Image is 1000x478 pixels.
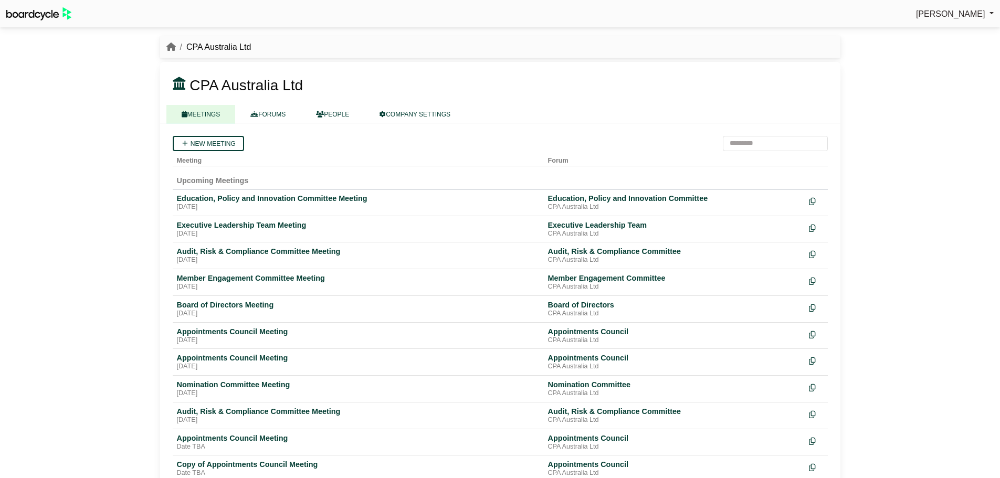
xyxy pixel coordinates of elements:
th: Forum [544,151,805,166]
a: Audit, Risk & Compliance Committee CPA Australia Ltd [548,407,801,424]
div: CPA Australia Ltd [548,310,801,318]
div: Education, Policy and Innovation Committee Meeting [177,194,540,203]
div: Date TBA [177,469,540,477]
div: Make a copy [809,380,824,394]
div: [DATE] [177,310,540,318]
img: BoardcycleBlackGreen-aaafeed430059cb809a45853b8cf6d952af9d84e6e89e1f1685b34bfd5cb7d64.svg [6,7,71,20]
div: Copy of Appointments Council Meeting [177,460,540,469]
div: Appointments Council [548,327,801,336]
div: Make a copy [809,327,824,341]
a: FORUMS [235,105,301,123]
div: CPA Australia Ltd [548,416,801,424]
div: CPA Australia Ltd [548,443,801,451]
a: Board of Directors Meeting [DATE] [177,300,540,318]
div: Member Engagement Committee Meeting [177,273,540,283]
div: Make a copy [809,433,824,448]
span: [PERSON_NAME] [916,9,985,18]
a: Board of Directors CPA Australia Ltd [548,300,801,318]
a: Audit, Risk & Compliance Committee Meeting [DATE] [177,247,540,264]
div: Executive Leadership Team [548,220,801,230]
div: Appointments Council [548,460,801,469]
div: Member Engagement Committee [548,273,801,283]
nav: breadcrumb [166,40,251,54]
a: Executive Leadership Team CPA Australia Ltd [548,220,801,238]
div: Make a copy [809,460,824,474]
div: Appointments Council Meeting [177,327,540,336]
div: Make a copy [809,273,824,288]
a: New meeting [173,136,244,151]
div: CPA Australia Ltd [548,469,801,477]
div: Make a copy [809,247,824,261]
a: Member Engagement Committee CPA Australia Ltd [548,273,801,291]
li: CPA Australia Ltd [176,40,251,54]
a: COMPANY SETTINGS [364,105,466,123]
div: [DATE] [177,256,540,264]
div: CPA Australia Ltd [548,256,801,264]
a: [PERSON_NAME] [916,7,994,21]
div: CPA Australia Ltd [548,203,801,211]
div: Audit, Risk & Compliance Committee [548,247,801,256]
a: Audit, Risk & Compliance Committee Meeting [DATE] [177,407,540,424]
a: MEETINGS [166,105,236,123]
div: Board of Directors Meeting [177,300,540,310]
a: Member Engagement Committee Meeting [DATE] [177,273,540,291]
a: Nomination Committee Meeting [DATE] [177,380,540,398]
td: Upcoming Meetings [173,166,828,189]
div: [DATE] [177,283,540,291]
th: Meeting [173,151,544,166]
a: Appointments Council Meeting Date TBA [177,433,540,451]
div: Appointments Council [548,433,801,443]
span: CPA Australia Ltd [190,77,303,93]
div: Board of Directors [548,300,801,310]
div: Nomination Committee [548,380,801,389]
div: Nomination Committee Meeting [177,380,540,389]
a: Audit, Risk & Compliance Committee CPA Australia Ltd [548,247,801,264]
div: [DATE] [177,363,540,371]
div: CPA Australia Ltd [548,363,801,371]
a: Appointments Council Meeting [DATE] [177,353,540,371]
div: Date TBA [177,443,540,451]
a: Appointments Council CPA Australia Ltd [548,433,801,451]
div: Executive Leadership Team Meeting [177,220,540,230]
a: Appointments Council CPA Australia Ltd [548,327,801,345]
a: Executive Leadership Team Meeting [DATE] [177,220,540,238]
a: Appointments Council Meeting [DATE] [177,327,540,345]
div: Make a copy [809,407,824,421]
a: Copy of Appointments Council Meeting Date TBA [177,460,540,477]
a: PEOPLE [301,105,364,123]
div: Education, Policy and Innovation Committee [548,194,801,203]
div: Audit, Risk & Compliance Committee Meeting [177,407,540,416]
a: Education, Policy and Innovation Committee CPA Australia Ltd [548,194,801,211]
a: Education, Policy and Innovation Committee Meeting [DATE] [177,194,540,211]
div: Make a copy [809,353,824,367]
div: Appointments Council Meeting [177,433,540,443]
a: Appointments Council CPA Australia Ltd [548,353,801,371]
div: Make a copy [809,220,824,235]
div: CPA Australia Ltd [548,336,801,345]
div: CPA Australia Ltd [548,230,801,238]
div: Audit, Risk & Compliance Committee [548,407,801,416]
div: [DATE] [177,336,540,345]
div: [DATE] [177,389,540,398]
a: Nomination Committee CPA Australia Ltd [548,380,801,398]
div: CPA Australia Ltd [548,389,801,398]
div: Make a copy [809,194,824,208]
div: CPA Australia Ltd [548,283,801,291]
div: [DATE] [177,203,540,211]
div: Appointments Council [548,353,801,363]
a: Appointments Council CPA Australia Ltd [548,460,801,477]
div: [DATE] [177,230,540,238]
div: Appointments Council Meeting [177,353,540,363]
div: [DATE] [177,416,540,424]
div: Audit, Risk & Compliance Committee Meeting [177,247,540,256]
div: Make a copy [809,300,824,314]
